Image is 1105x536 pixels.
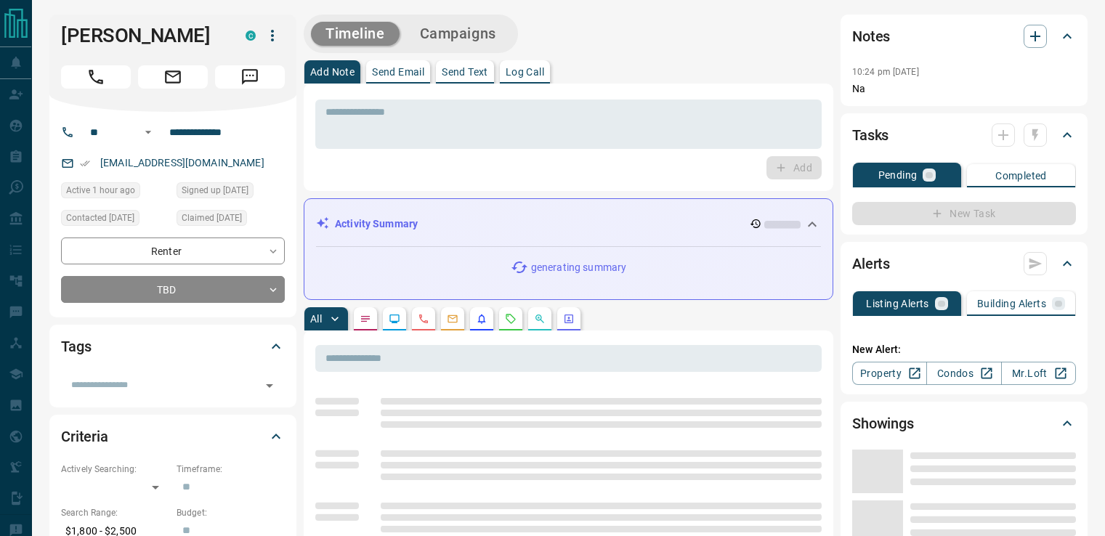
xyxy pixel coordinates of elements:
[852,123,889,147] h2: Tasks
[310,67,355,77] p: Add Note
[995,171,1047,181] p: Completed
[852,342,1076,357] p: New Alert:
[66,211,134,225] span: Contacted [DATE]
[476,313,487,325] svg: Listing Alerts
[1001,362,1076,385] a: Mr.Loft
[852,81,1076,97] p: Na
[61,425,108,448] h2: Criteria
[215,65,285,89] span: Message
[61,276,285,303] div: TBD
[926,362,1001,385] a: Condos
[246,31,256,41] div: condos.ca
[447,313,458,325] svg: Emails
[310,314,322,324] p: All
[505,313,517,325] svg: Requests
[66,183,135,198] span: Active 1 hour ago
[506,67,544,77] p: Log Call
[563,313,575,325] svg: Agent Actions
[138,65,208,89] span: Email
[531,260,626,275] p: generating summary
[866,299,929,309] p: Listing Alerts
[852,412,914,435] h2: Showings
[852,118,1076,153] div: Tasks
[852,19,1076,54] div: Notes
[177,463,285,476] p: Timeframe:
[418,313,429,325] svg: Calls
[182,211,242,225] span: Claimed [DATE]
[405,22,511,46] button: Campaigns
[852,362,927,385] a: Property
[61,24,224,47] h1: [PERSON_NAME]
[61,237,285,264] div: Renter
[177,210,285,230] div: Wed Oct 08 2025
[182,183,248,198] span: Signed up [DATE]
[852,67,919,77] p: 10:24 pm [DATE]
[61,210,169,230] div: Wed Oct 08 2025
[878,170,918,180] p: Pending
[61,506,169,519] p: Search Range:
[177,182,285,203] div: Wed Oct 08 2025
[534,313,546,325] svg: Opportunities
[259,375,280,396] button: Open
[372,67,424,77] p: Send Email
[61,463,169,476] p: Actively Searching:
[852,406,1076,441] div: Showings
[316,211,821,237] div: Activity Summary
[852,246,1076,281] div: Alerts
[977,299,1046,309] p: Building Alerts
[139,123,157,141] button: Open
[61,65,131,89] span: Call
[335,216,418,232] p: Activity Summary
[61,419,285,454] div: Criteria
[177,506,285,519] p: Budget:
[80,158,90,168] svg: Email Verified
[389,313,400,325] svg: Lead Browsing Activity
[852,25,890,48] h2: Notes
[61,335,91,358] h2: Tags
[442,67,488,77] p: Send Text
[61,182,169,203] div: Tue Oct 14 2025
[360,313,371,325] svg: Notes
[311,22,400,46] button: Timeline
[100,157,264,168] a: [EMAIL_ADDRESS][DOMAIN_NAME]
[852,252,890,275] h2: Alerts
[61,329,285,364] div: Tags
